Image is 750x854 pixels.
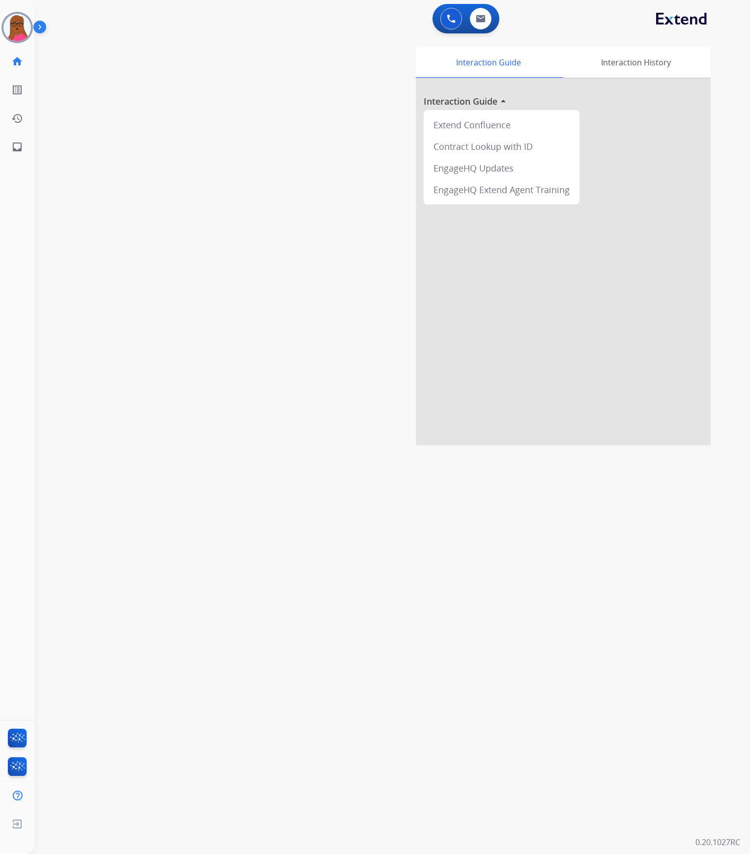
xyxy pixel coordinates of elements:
[561,47,711,78] div: Interaction History
[428,179,576,200] div: EngageHQ Extend Agent Training
[428,114,576,136] div: Extend Confluence
[11,141,23,153] mat-icon: inbox
[11,56,23,67] mat-icon: home
[11,84,23,96] mat-icon: list_alt
[3,14,31,41] img: avatar
[416,47,561,78] div: Interaction Guide
[428,136,576,157] div: Contract Lookup with ID
[428,157,576,179] div: EngageHQ Updates
[695,836,740,848] p: 0.20.1027RC
[11,113,23,124] mat-icon: history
